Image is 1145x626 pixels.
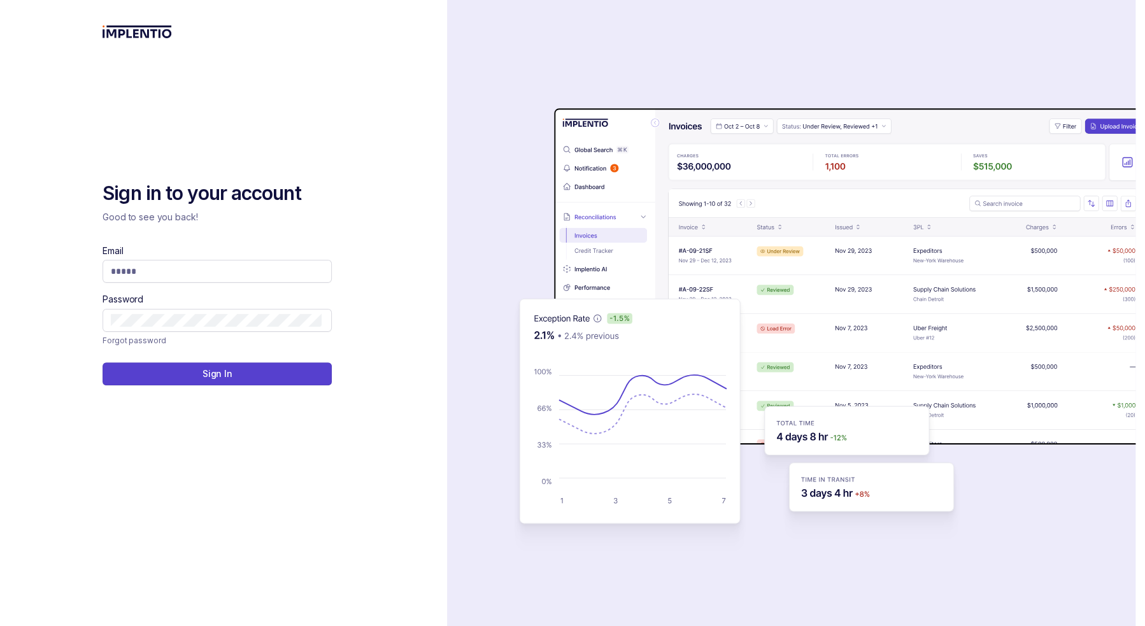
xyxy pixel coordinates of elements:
img: logo [103,25,172,38]
a: Link Forgot password [103,334,166,347]
h2: Sign in to your account [103,181,332,206]
p: Good to see you back! [103,211,332,224]
p: Forgot password [103,334,166,347]
button: Sign In [103,362,332,385]
label: Email [103,245,123,257]
p: Sign In [203,367,232,380]
label: Password [103,293,143,306]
